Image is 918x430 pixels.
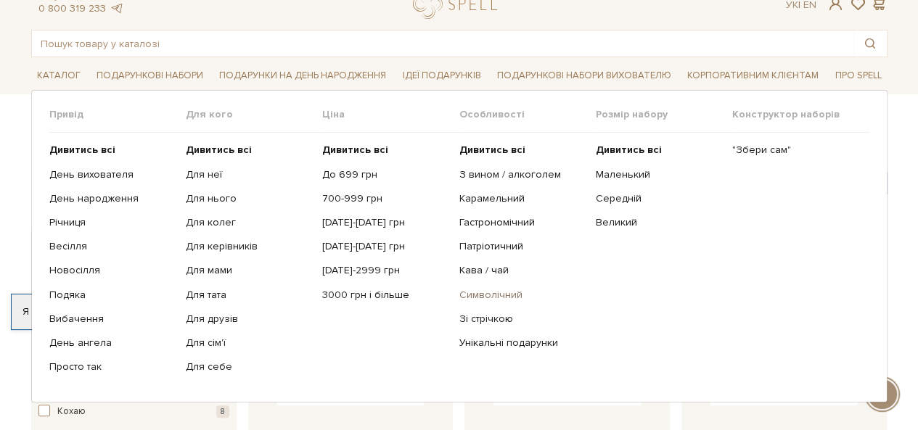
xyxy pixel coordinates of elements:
a: Вибачення [49,313,175,326]
a: Дивитись всі [596,144,721,157]
a: Дивитись всі [49,144,175,157]
a: telegram [110,2,124,15]
a: Патріотичний [459,240,584,253]
a: Кава / чай [459,264,584,277]
a: Унікальні подарунки [459,336,584,350]
span: Привід [49,108,186,121]
a: День вихователя [49,168,175,181]
button: Кохаю 8 [38,405,229,419]
a: Середній [596,192,721,205]
a: Каталог [31,65,86,87]
b: Дивитись всі [596,144,662,156]
a: [DATE]-2999 грн [322,264,448,277]
b: Дивитись всі [49,144,115,156]
div: Каталог [31,90,888,402]
a: День народження [49,192,175,205]
a: Подарунки на День народження [213,65,392,87]
a: Просто так [49,360,175,373]
a: До 699 грн [322,168,448,181]
a: Дивитись всі [322,144,448,157]
input: Пошук товару у каталозі [32,30,853,57]
span: 8 [216,405,229,418]
a: Гастрономічний [459,216,584,229]
a: День ангела [49,336,175,350]
a: 0 800 319 233 [38,2,106,15]
a: Ідеї подарунків [396,65,486,87]
a: Дивитись всі [459,144,584,157]
a: Весілля [49,240,175,253]
a: Корпоративним клієнтам [681,63,824,88]
a: Подяка [49,289,175,302]
a: Для нього [186,192,311,205]
a: Новосілля [49,264,175,277]
a: Маленький [596,168,721,181]
a: Для друзів [186,313,311,326]
a: Для мами [186,264,311,277]
button: Пошук товару у каталозі [853,30,887,57]
a: Річниця [49,216,175,229]
a: 700-999 грн [322,192,448,205]
a: 3000 грн і більше [322,289,448,302]
b: Дивитись всі [186,144,252,156]
a: Дивитись всі [186,144,311,157]
b: Дивитись всі [322,144,388,156]
a: Символічний [459,289,584,302]
span: Ціна [322,108,459,121]
a: Для неї [186,168,311,181]
a: Подарункові набори вихователю [491,63,677,88]
a: "Збери сам" [732,144,858,157]
a: Для себе [186,360,311,373]
a: Для колег [186,216,311,229]
a: Для сім'ї [186,336,311,350]
span: Конструктор наборів [732,108,869,121]
span: Кохаю [57,405,86,419]
a: Для тата [186,289,311,302]
a: Великий [596,216,721,229]
a: З вином / алкоголем [459,168,584,181]
span: Особливості [459,108,595,121]
a: Про Spell [829,65,887,87]
b: Дивитись всі [459,144,525,156]
a: [DATE]-[DATE] грн [322,240,448,253]
a: Для керівників [186,240,311,253]
a: [DATE]-[DATE] грн [322,216,448,229]
a: Карамельний [459,192,584,205]
a: Зі стрічкою [459,313,584,326]
div: Я дозволяю [DOMAIN_NAME] використовувати [12,305,405,318]
span: Розмір набору [596,108,732,121]
a: Подарункові набори [91,65,209,87]
span: Для кого [186,108,322,121]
